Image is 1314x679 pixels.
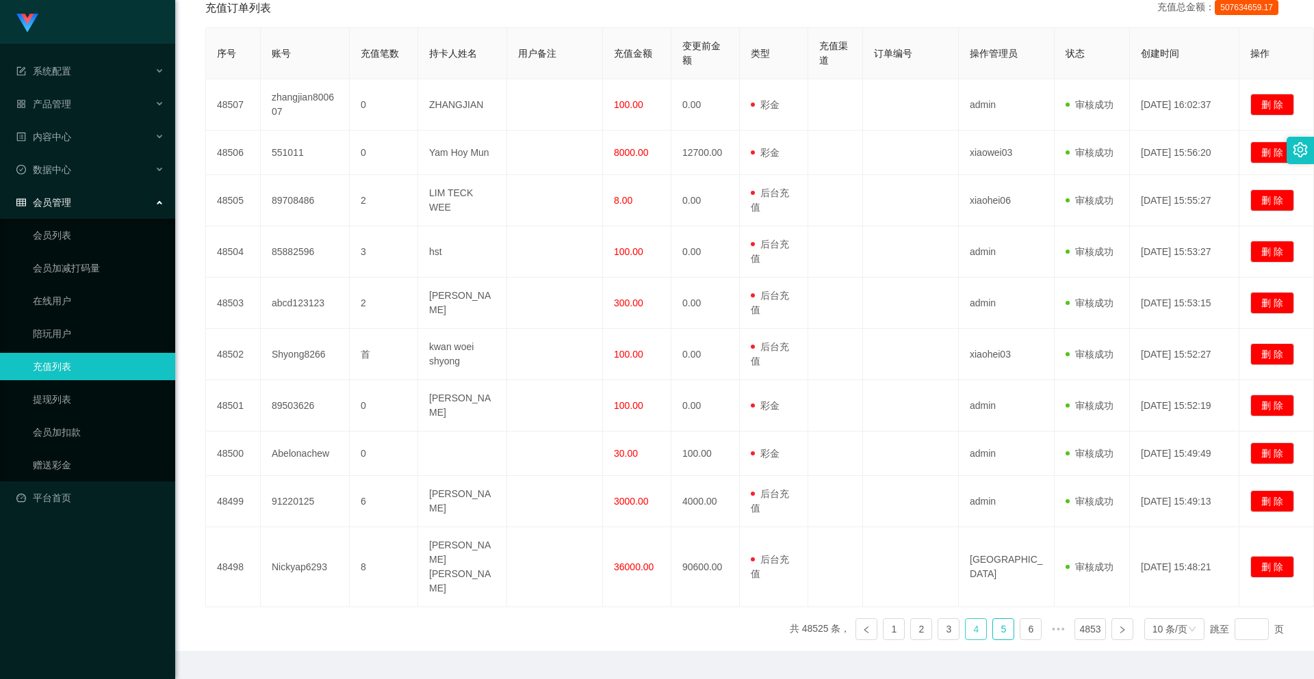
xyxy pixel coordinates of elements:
[1130,226,1239,278] td: [DATE] 15:53:27
[671,226,740,278] td: 0.00
[751,290,789,315] span: 后台充值
[1250,48,1270,59] span: 操作
[16,99,26,109] i: 图标: appstore-o
[206,380,261,431] td: 48501
[1130,79,1239,131] td: [DATE] 16:02:37
[16,132,26,142] i: 图标: profile
[884,619,904,639] a: 1
[1066,400,1113,411] span: 审核成功
[874,48,912,59] span: 订单编号
[16,14,38,33] img: logo.9652507e.png
[350,226,418,278] td: 3
[1066,246,1113,257] span: 审核成功
[1152,619,1187,639] div: 10 条/页
[959,329,1055,380] td: xiaohei03
[261,278,350,329] td: abcd123123
[1250,292,1294,314] button: 删 除
[671,329,740,380] td: 0.00
[751,48,770,59] span: 类型
[1250,189,1294,211] button: 删 除
[1141,48,1179,59] span: 创建时间
[819,40,848,66] span: 充值渠道
[261,226,350,278] td: 85882596
[959,131,1055,175] td: xiaowei03
[959,431,1055,476] td: admin
[1074,618,1105,640] li: 4853
[959,226,1055,278] td: admin
[1130,131,1239,175] td: [DATE] 15:56:20
[16,66,71,77] span: 系统配置
[959,175,1055,226] td: xiaohei06
[862,626,871,634] i: 图标: left
[614,99,643,110] span: 100.00
[418,527,507,607] td: [PERSON_NAME] [PERSON_NAME]
[206,527,261,607] td: 48498
[751,400,780,411] span: 彩金
[1293,142,1308,157] i: 图标: setting
[614,246,643,257] span: 100.00
[261,476,350,527] td: 91220125
[966,619,986,639] a: 4
[206,175,261,226] td: 48505
[910,618,932,640] li: 2
[261,131,350,175] td: 551011
[350,131,418,175] td: 0
[1118,626,1126,634] i: 图标: right
[33,386,164,413] a: 提现列表
[992,618,1014,640] li: 5
[671,175,740,226] td: 0.00
[206,431,261,476] td: 48500
[418,226,507,278] td: hst
[1066,561,1113,572] span: 审核成功
[350,79,418,131] td: 0
[1250,442,1294,464] button: 删 除
[33,222,164,249] a: 会员列表
[16,164,71,175] span: 数据中心
[206,278,261,329] td: 48503
[1066,349,1113,360] span: 审核成功
[938,618,959,640] li: 3
[418,278,507,329] td: [PERSON_NAME]
[1047,618,1069,640] span: •••
[614,400,643,411] span: 100.00
[16,484,164,511] a: 图标: dashboard平台首页
[206,226,261,278] td: 48504
[350,175,418,226] td: 2
[671,79,740,131] td: 0.00
[16,197,71,208] span: 会员管理
[350,278,418,329] td: 2
[751,147,780,158] span: 彩金
[1066,448,1113,459] span: 审核成功
[350,476,418,527] td: 6
[751,488,789,514] span: 后台充值
[1066,195,1113,206] span: 审核成功
[206,131,261,175] td: 48506
[518,48,556,59] span: 用户备注
[1188,625,1196,635] i: 图标: down
[671,527,740,607] td: 90600.00
[261,527,350,607] td: Nickyap6293
[614,561,654,572] span: 36000.00
[1250,142,1294,163] button: 删 除
[33,418,164,446] a: 会员加扣款
[272,48,291,59] span: 账号
[361,48,399,59] span: 充值笔数
[1111,618,1133,640] li: 下一页
[418,79,507,131] td: ZHANGJIAN
[965,618,987,640] li: 4
[911,619,931,639] a: 2
[418,175,507,226] td: LIM TECK WEE
[261,79,350,131] td: zhangjian800607
[614,496,649,507] span: 3000.00
[261,329,350,380] td: Shyong8266
[33,353,164,380] a: 充值列表
[883,618,905,640] li: 1
[1130,527,1239,607] td: [DATE] 15:48:21
[614,195,632,206] span: 8.00
[993,619,1014,639] a: 5
[1130,278,1239,329] td: [DATE] 15:53:15
[1066,147,1113,158] span: 审核成功
[429,48,477,59] span: 持卡人姓名
[959,476,1055,527] td: admin
[350,329,418,380] td: 首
